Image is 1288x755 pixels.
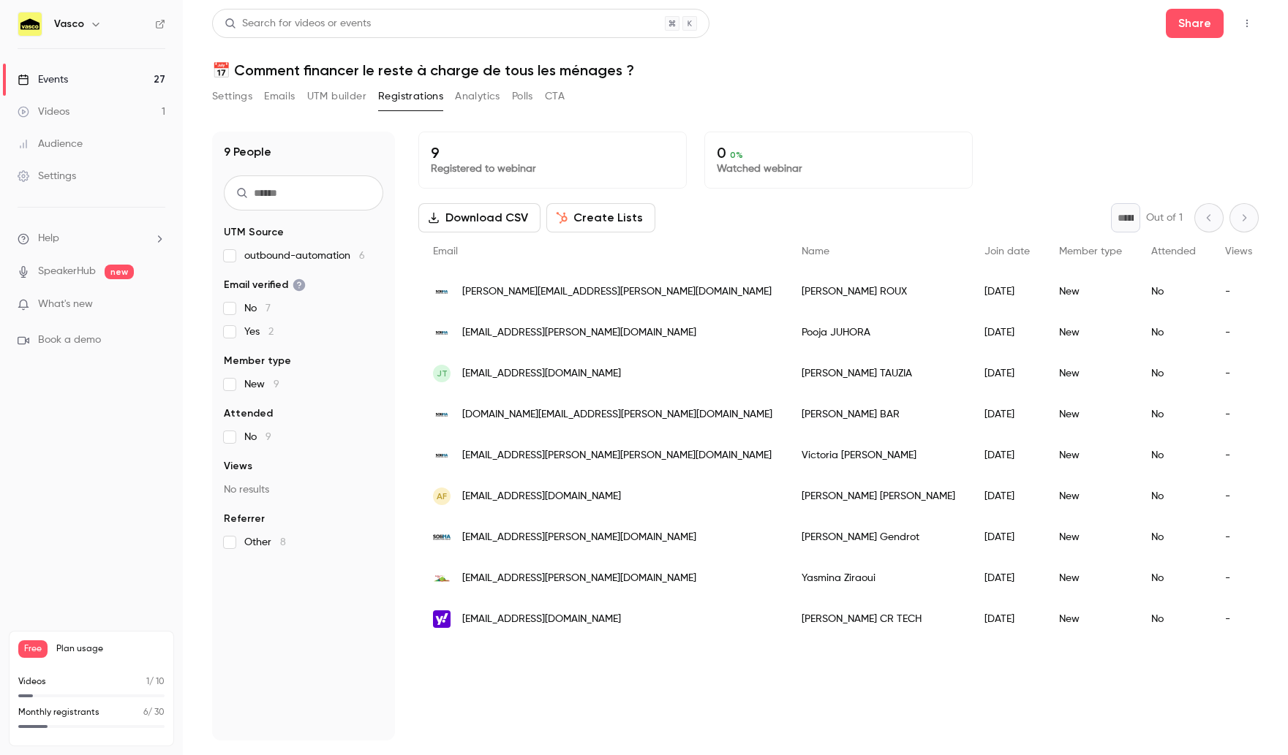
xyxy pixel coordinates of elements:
p: / 10 [146,675,165,688]
div: - [1210,312,1267,353]
div: New [1044,394,1137,435]
h1: 9 People [224,143,271,161]
span: Yes [244,325,274,339]
p: Videos [18,675,46,688]
span: Attended [1151,246,1196,257]
p: Registered to webinar [431,162,674,176]
img: soliha.fr [433,406,451,423]
span: Join date [984,246,1030,257]
div: Search for videos or events [225,16,371,31]
img: soliha.fr [433,447,451,464]
div: Settings [18,169,76,183]
section: facet-groups [224,225,383,550]
div: Events [18,72,68,87]
span: Plan usage [56,643,165,655]
div: No [1137,271,1210,312]
button: Registrations [378,85,443,108]
span: Free [18,640,48,658]
div: New [1044,312,1137,353]
button: Share [1166,9,1224,38]
div: Pooja JUHORA [787,312,970,353]
p: No results [224,482,383,497]
div: [DATE] [970,476,1044,517]
span: Email [433,246,458,257]
div: [PERSON_NAME] Gendrot [787,517,970,558]
span: AF [437,490,447,503]
span: 0 % [730,150,743,160]
div: - [1210,435,1267,476]
span: 9 [274,379,279,390]
span: 7 [265,303,271,314]
a: SpeakerHub [38,264,96,279]
div: New [1044,271,1137,312]
button: Download CSV [418,203,541,232]
div: - [1210,394,1267,435]
div: [PERSON_NAME] TAUZIA [787,353,970,394]
div: Yasmina Ziraoui [787,558,970,599]
img: loos-en-gohelle.fr [433,569,451,587]
div: [PERSON_NAME] BAR [787,394,970,435]
div: [DATE] [970,312,1044,353]
span: Views [224,459,252,474]
span: What's new [38,297,93,312]
span: Member type [1059,246,1122,257]
span: 9 [265,432,271,442]
p: Watched webinar [717,162,960,176]
div: [DATE] [970,394,1044,435]
div: New [1044,353,1137,394]
div: Victoria [PERSON_NAME] [787,435,970,476]
div: [DATE] [970,435,1044,476]
div: [DATE] [970,271,1044,312]
span: UTM Source [224,225,284,240]
div: - [1210,353,1267,394]
div: New [1044,558,1137,599]
button: UTM builder [307,85,366,108]
span: Other [244,535,286,550]
div: Audience [18,137,83,151]
img: soliha.fr [433,283,451,300]
button: CTA [545,85,565,108]
div: [PERSON_NAME] [PERSON_NAME] [787,476,970,517]
span: No [244,301,271,316]
p: Monthly registrants [18,706,99,719]
span: new [105,265,134,279]
button: Polls [512,85,533,108]
p: Out of 1 [1146,210,1183,225]
button: Emails [264,85,295,108]
span: Attended [224,406,273,421]
div: No [1137,476,1210,517]
span: 2 [268,327,274,337]
div: [PERSON_NAME] ROUX [787,271,970,312]
div: No [1137,312,1210,353]
span: Email verified [224,278,306,292]
span: [EMAIL_ADDRESS][DOMAIN_NAME] [462,489,621,504]
div: [DATE] [970,517,1044,558]
p: 9 [431,144,674,162]
img: soliha.fr [433,324,451,341]
h6: Vasco [54,17,84,31]
div: New [1044,517,1137,558]
div: - [1210,476,1267,517]
div: New [1044,435,1137,476]
span: [EMAIL_ADDRESS][DOMAIN_NAME] [462,612,621,627]
div: No [1137,599,1210,640]
div: No [1137,353,1210,394]
span: Name [802,246,829,257]
div: [DATE] [970,353,1044,394]
button: Settings [212,85,252,108]
p: 0 [717,144,960,162]
div: No [1137,517,1210,558]
span: Book a demo [38,333,101,348]
span: 8 [280,537,286,547]
img: Vasco [18,12,42,36]
span: [EMAIL_ADDRESS][PERSON_NAME][DOMAIN_NAME] [462,325,696,341]
button: Analytics [455,85,500,108]
div: [PERSON_NAME] CR TECH [787,599,970,640]
div: - [1210,599,1267,640]
span: New [244,377,279,392]
span: outbound-automation [244,248,365,263]
div: [DATE] [970,599,1044,640]
div: - [1210,517,1267,558]
span: No [244,430,271,444]
span: [EMAIL_ADDRESS][PERSON_NAME][DOMAIN_NAME] [462,530,696,545]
